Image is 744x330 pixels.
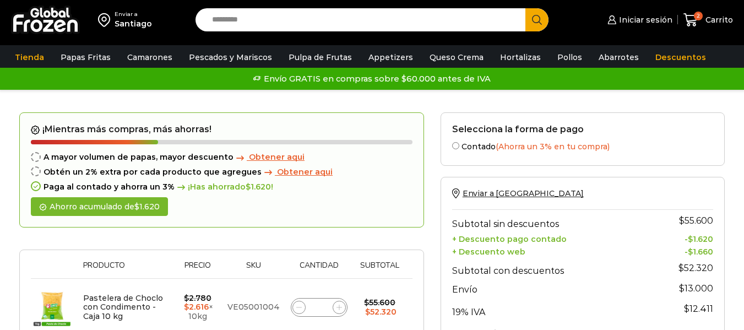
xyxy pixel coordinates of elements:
bdi: 2.780 [184,293,211,303]
th: Producto [78,261,173,278]
a: Enviar a [GEOGRAPHIC_DATA] [452,188,584,198]
a: Appetizers [363,47,419,68]
button: Search button [525,8,549,31]
a: Tienda [9,47,50,68]
img: address-field-icon.svg [98,10,115,29]
div: Enviar a [115,10,152,18]
span: $ [679,215,685,226]
span: $ [684,304,689,314]
a: Pescados y Mariscos [183,47,278,68]
bdi: 1.620 [134,202,160,212]
h2: ¡Mientras más compras, más ahorras! [31,124,412,135]
span: $ [246,182,251,192]
th: Subtotal sin descuentos [452,210,658,232]
a: Pastelera de Choclo con Condimento - Caja 10 kg [83,293,163,322]
span: $ [134,202,139,212]
bdi: 52.320 [365,307,397,317]
h2: Selecciona la forma de pago [452,124,713,134]
th: 19% IVA [452,298,658,320]
span: $ [678,263,684,273]
span: $ [365,307,370,317]
span: $ [184,293,189,303]
div: Santiago [115,18,152,29]
a: Pulpa de Frutas [283,47,357,68]
a: Obtener aqui [233,153,305,162]
th: Sku [222,261,285,278]
th: + Descuento pago contado [452,232,658,245]
bdi: 1.660 [688,247,713,257]
div: A mayor volumen de papas, mayor descuento [31,153,412,162]
span: Iniciar sesión [616,14,672,25]
th: Envío [452,279,658,298]
bdi: 1.620 [688,234,713,244]
a: Descuentos [650,47,712,68]
span: Carrito [703,14,733,25]
a: Pollos [552,47,588,68]
bdi: 55.600 [679,215,713,226]
a: 2 Carrito [683,7,733,33]
span: $ [688,234,693,244]
span: 2 [694,12,703,20]
bdi: 2.616 [184,302,209,312]
input: Product quantity [311,300,327,315]
input: Contado(Ahorra un 3% en tu compra) [452,142,459,149]
a: Papas Fritas [55,47,116,68]
td: - [658,232,713,245]
a: Camarones [122,47,178,68]
td: - [658,244,713,257]
span: ¡Has ahorrado ! [175,182,273,192]
span: $ [364,297,369,307]
th: + Descuento web [452,244,658,257]
div: Paga al contado y ahorra un 3% [31,182,412,192]
a: Hortalizas [495,47,546,68]
th: Subtotal [353,261,407,278]
span: Enviar a [GEOGRAPHIC_DATA] [463,188,584,198]
a: Queso Crema [424,47,489,68]
span: (Ahorra un 3% en tu compra) [496,142,610,152]
span: $ [184,302,189,312]
div: Ahorro acumulado de [31,197,168,217]
span: $ [679,283,685,294]
span: Obtener aqui [277,167,333,177]
bdi: 55.600 [364,297,395,307]
th: Precio [173,261,222,278]
span: Obtener aqui [249,152,305,162]
bdi: 13.000 [679,283,713,294]
bdi: 1.620 [246,182,271,192]
th: Subtotal con descuentos [452,257,658,279]
div: Obtén un 2% extra por cada producto que agregues [31,167,412,177]
a: Obtener aqui [262,167,333,177]
label: Contado [452,140,713,152]
th: Cantidad [285,261,352,278]
span: $ [688,247,693,257]
a: Iniciar sesión [605,9,672,31]
bdi: 52.320 [678,263,713,273]
a: Abarrotes [593,47,644,68]
span: 12.411 [684,304,713,314]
